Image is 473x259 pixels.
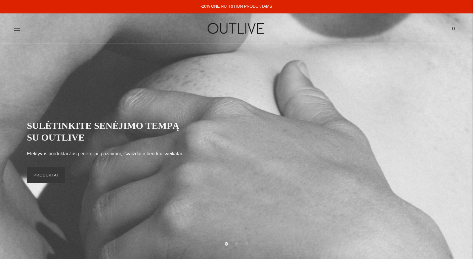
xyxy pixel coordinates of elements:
[27,167,65,183] a: PRODUKTAI
[201,4,272,9] a: -20% ONE NUTRITION PRODUKTAMS
[449,24,458,33] span: 0
[27,150,182,158] p: Efektyvūs produktai Jūsų energijai, pažinimui, išvaizdai ir bendrai sveikatai
[245,242,248,245] button: Move carousel to slide 3
[447,21,460,36] a: 0
[225,242,228,246] button: Move carousel to slide 1
[195,17,278,40] img: OUTLIVE
[235,242,238,245] button: Move carousel to slide 2
[27,120,188,143] h2: SULĖTINKITE SENĖJIMO TEMPĄ SU OUTLIVE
